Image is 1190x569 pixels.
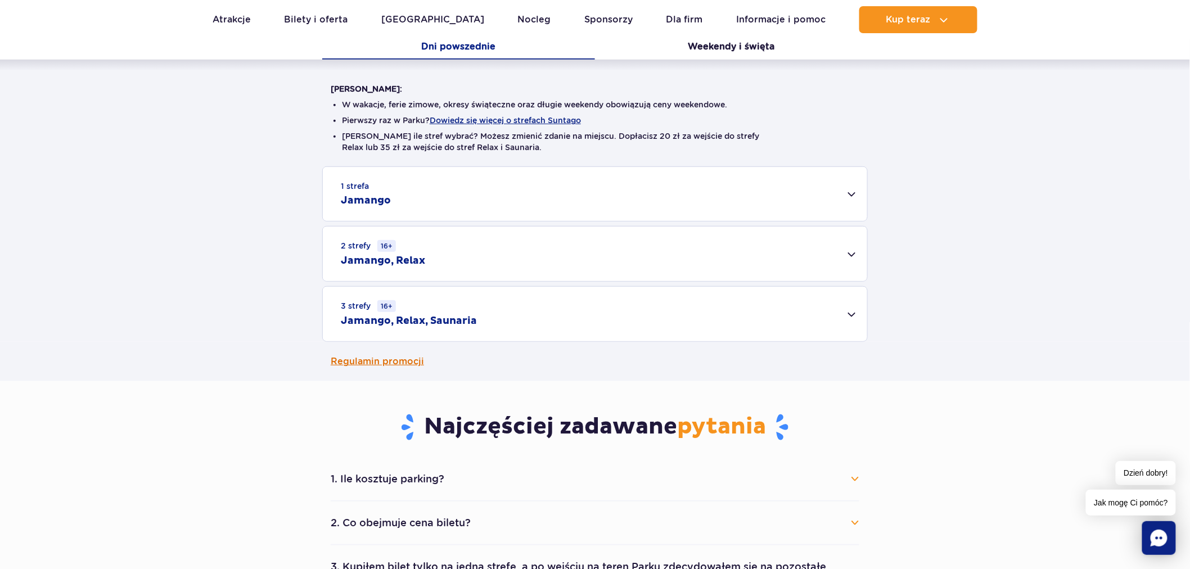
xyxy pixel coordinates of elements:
span: Dzień dobry! [1116,461,1176,485]
a: Nocleg [518,6,551,33]
button: Kup teraz [859,6,977,33]
span: pytania [677,413,766,441]
h2: Jamango, Relax, Saunaria [341,314,477,328]
a: Regulamin promocji [331,342,859,381]
h3: Najczęściej zadawane [331,413,859,442]
button: 1. Ile kosztuje parking? [331,467,859,491]
a: Dla firm [666,6,703,33]
small: 3 strefy [341,300,396,312]
a: [GEOGRAPHIC_DATA] [381,6,484,33]
h2: Jamango [341,194,391,207]
li: Pierwszy raz w Parku? [342,115,848,126]
span: Kup teraz [886,15,930,25]
small: 16+ [377,240,396,252]
button: 2. Co obejmuje cena biletu? [331,511,859,535]
small: 2 strefy [341,240,396,252]
small: 1 strefa [341,180,369,192]
a: Bilety i oferta [285,6,348,33]
strong: [PERSON_NAME]: [331,84,402,93]
button: Dowiedz się więcej o strefach Suntago [430,116,581,125]
a: Informacje i pomoc [736,6,826,33]
a: Atrakcje [213,6,251,33]
li: [PERSON_NAME] ile stref wybrać? Możesz zmienić zdanie na miejscu. Dopłacisz 20 zł za wejście do s... [342,130,848,153]
button: Dni powszednie [322,36,595,60]
span: Jak mogę Ci pomóc? [1086,490,1176,516]
div: Chat [1142,521,1176,555]
h2: Jamango, Relax [341,254,425,268]
small: 16+ [377,300,396,312]
a: Sponsorzy [584,6,633,33]
li: W wakacje, ferie zimowe, okresy świąteczne oraz długie weekendy obowiązują ceny weekendowe. [342,99,848,110]
button: Weekendy i święta [595,36,868,60]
